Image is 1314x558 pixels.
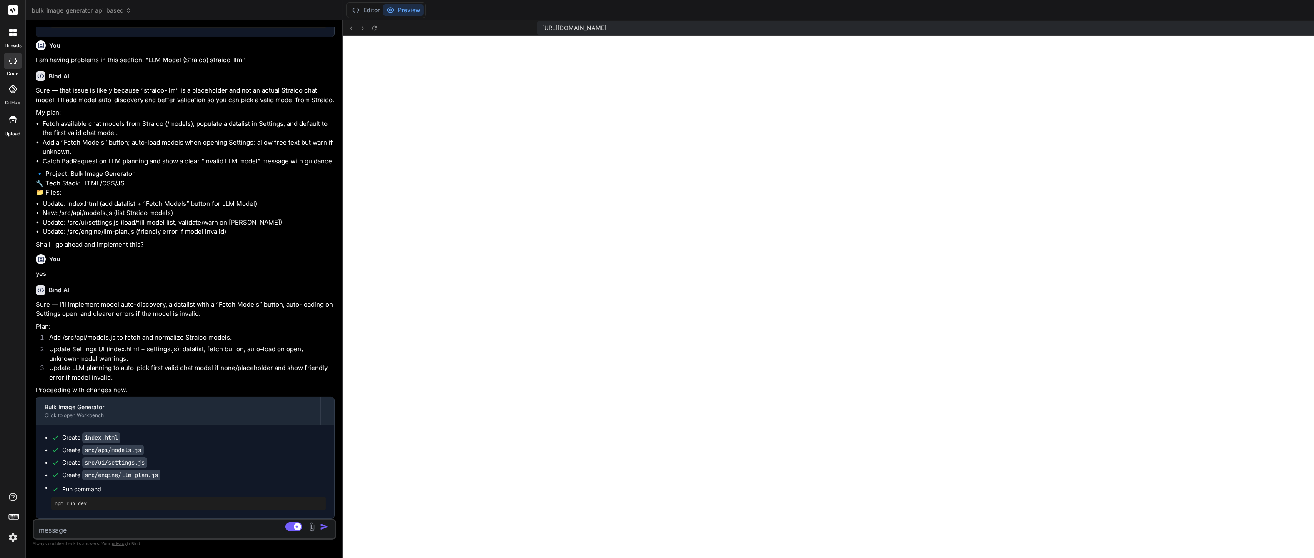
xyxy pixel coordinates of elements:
[82,445,144,455] code: src/api/models.js
[55,500,323,507] pre: npm run dev
[36,397,320,425] button: Bulk Image GeneratorClick to open Workbench
[36,55,335,65] p: I am having problems in this section. "LLM Model (Straico) straico-llm"
[62,433,120,442] div: Create
[5,99,20,106] label: GitHub
[36,169,335,198] p: 🔹 Project: Bulk Image Generator 🔧 Tech Stack: HTML/CSS/JS 📁 Files:
[36,240,335,250] p: Shall I go ahead and implement this?
[49,286,69,294] h6: Bind AI
[36,269,335,279] p: yes
[49,255,60,263] h6: You
[383,4,424,16] button: Preview
[62,471,160,479] div: Create
[6,530,20,545] img: settings
[7,70,19,77] label: code
[43,218,335,228] li: Update: /src/ui/settings.js (load/fill model list, validate/warn on [PERSON_NAME])
[36,86,335,105] p: Sure — that issue is likely because “straico-llm” is a placeholder and not an actual Straico chat...
[62,485,326,493] span: Run command
[33,540,336,548] p: Always double-check its answers. Your in Bind
[82,457,147,468] code: src/ui/settings.js
[82,432,120,443] code: index.html
[348,4,383,16] button: Editor
[32,6,131,15] span: bulk_image_generator_api_based
[542,24,606,32] span: [URL][DOMAIN_NAME]
[43,333,335,345] li: Add /src/api/models.js to fetch and normalize Straico models.
[307,522,317,532] img: attachment
[43,208,335,218] li: New: /src/api/models.js (list Straico models)
[62,446,144,454] div: Create
[4,42,22,49] label: threads
[36,322,335,332] p: Plan:
[43,119,335,138] li: Fetch available chat models from Straico (/models), populate a datalist in Settings, and default ...
[112,541,127,546] span: privacy
[43,363,335,382] li: Update LLM planning to auto-pick first valid chat model if none/placeholder and show friendly err...
[36,300,335,319] p: Sure — I’ll implement model auto-discovery, a datalist with a “Fetch Models” button, auto-loading...
[43,345,335,363] li: Update Settings UI (index.html + settings.js): datalist, fetch button, auto-load on open, unknown...
[49,41,60,50] h6: You
[43,157,335,166] li: Catch BadRequest on LLM planning and show a clear “Invalid LLM model” message with guidance.
[320,523,328,531] img: icon
[62,458,147,467] div: Create
[45,412,312,419] div: Click to open Workbench
[43,227,335,237] li: Update: /src/engine/llm-plan.js (friendly error if model invalid)
[5,130,21,138] label: Upload
[43,199,335,209] li: Update: index.html (add datalist + “Fetch Models” button for LLM Model)
[45,403,312,411] div: Bulk Image Generator
[36,108,335,118] p: My plan:
[36,385,335,395] p: Proceeding with changes now.
[82,470,160,480] code: src/engine/llm-plan.js
[43,138,335,157] li: Add a “Fetch Models” button; auto-load models when opening Settings; allow free text but warn if ...
[49,72,69,80] h6: Bind AI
